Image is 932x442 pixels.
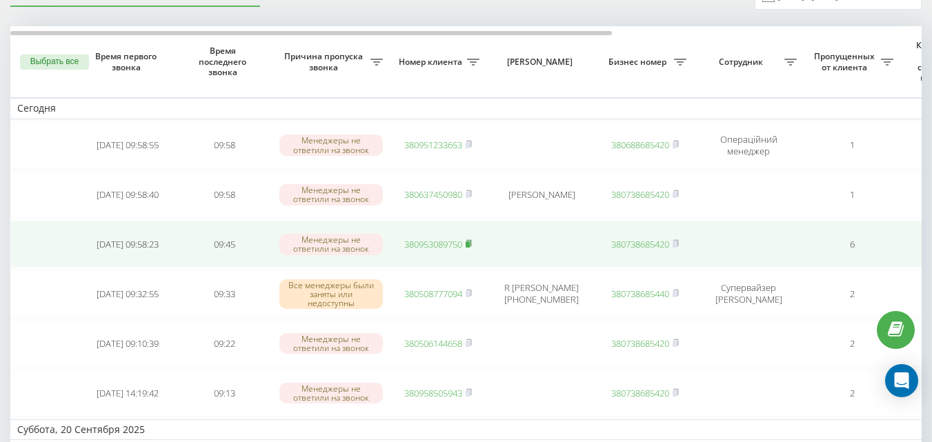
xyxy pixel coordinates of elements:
[79,122,176,169] td: [DATE] 09:58:55
[611,387,669,399] a: 380738685420
[804,270,900,317] td: 2
[404,139,462,151] a: 380951233653
[611,288,669,300] a: 380738685440
[176,221,272,268] td: 09:45
[79,320,176,367] td: [DATE] 09:10:39
[611,139,669,151] a: 380688685420
[404,337,462,350] a: 380506144658
[604,57,674,68] span: Бизнес номер
[176,320,272,367] td: 09:22
[811,51,881,72] span: Пропущенных от клиента
[693,270,804,317] td: Супервайзер [PERSON_NAME]
[176,270,272,317] td: 09:33
[611,188,669,201] a: 380738685420
[20,54,89,70] button: Выбрать все
[700,57,784,68] span: Сотрудник
[79,370,176,416] td: [DATE] 14:19:42
[187,46,261,78] span: Время последнего звонка
[804,221,900,268] td: 6
[804,370,900,416] td: 2
[404,288,462,300] a: 380508777094
[279,383,383,403] div: Менеджеры не ответили на звонок
[279,184,383,205] div: Менеджеры не ответили на звонок
[693,122,804,169] td: Операційний менеджер
[279,51,370,72] span: Причина пропуска звонка
[176,172,272,219] td: 09:58
[397,57,467,68] span: Номер клиента
[885,364,918,397] div: Open Intercom Messenger
[279,134,383,155] div: Менеджеры не ответили на звонок
[486,270,597,317] td: R [PERSON_NAME] [PHONE_NUMBER]
[611,337,669,350] a: 380738685420
[176,122,272,169] td: 09:58
[804,122,900,169] td: 1
[79,221,176,268] td: [DATE] 09:58:23
[404,387,462,399] a: 380958505943
[498,57,585,68] span: [PERSON_NAME]
[279,279,383,310] div: Все менеджеры были заняты или недоступны
[279,234,383,254] div: Менеджеры не ответили на звонок
[486,172,597,219] td: [PERSON_NAME]
[611,238,669,250] a: 380738685420
[90,51,165,72] span: Время первого звонка
[279,333,383,354] div: Менеджеры не ответили на звонок
[404,188,462,201] a: 380637450980
[404,238,462,250] a: 380953089750
[176,370,272,416] td: 09:13
[804,320,900,367] td: 2
[79,270,176,317] td: [DATE] 09:32:55
[79,172,176,219] td: [DATE] 09:58:40
[804,172,900,219] td: 1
